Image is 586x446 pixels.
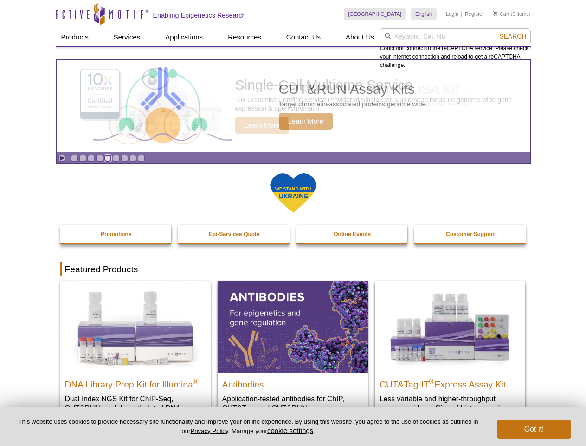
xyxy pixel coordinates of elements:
[60,262,526,276] h2: Featured Products
[493,8,531,20] li: (0 items)
[380,28,531,44] input: Keyword, Cat. No.
[334,231,371,237] strong: Online Events
[71,155,78,162] a: Go to slide 1
[344,8,406,20] a: [GEOGRAPHIC_DATA]
[429,377,435,385] sup: ®
[160,28,208,46] a: Applications
[121,155,128,162] a: Go to slide 7
[375,281,525,422] a: CUT&Tag-IT® Express Assay Kit CUT&Tag-IT®Express Assay Kit Less variable and higher-throughput ge...
[218,281,368,372] img: All Antibodies
[411,8,437,20] a: English
[60,281,211,431] a: DNA Library Prep Kit for Illumina DNA Library Prep Kit for Illumina® Dual Index NGS Kit for ChIP-...
[129,155,136,162] a: Go to slide 8
[270,172,316,214] img: We Stand With Ukraine
[65,375,206,389] h2: DNA Library Prep Kit for Illumina
[113,155,120,162] a: Go to slide 6
[209,231,260,237] strong: Epi-Services Quote
[267,426,313,434] button: cookie settings
[497,420,571,439] button: Got it!
[222,375,363,389] h2: Antibodies
[138,155,145,162] a: Go to slide 9
[380,28,531,69] div: Could not connect to the reCAPTCHA service. Please check your internet connection and reload to g...
[96,155,103,162] a: Go to slide 4
[65,394,206,422] p: Dual Index NGS Kit for ChIP-Seq, CUT&RUN, and ds methylated DNA assays.
[15,418,482,435] p: This website uses cookies to provide necessary site functionality and improve your online experie...
[58,155,65,162] a: Toggle autoplay
[190,427,228,434] a: Privacy Policy
[153,11,246,20] h2: Enabling Epigenetics Research
[446,231,495,237] strong: Customer Support
[222,394,363,413] p: Application-tested antibodies for ChIP, CUT&Tag, and CUT&RUN.
[60,225,173,243] a: Promotions
[101,231,132,237] strong: Promotions
[380,375,521,389] h2: CUT&Tag-IT Express Assay Kit
[499,33,526,40] span: Search
[461,8,463,20] li: |
[380,394,521,413] p: Less variable and higher-throughput genome-wide profiling of histone marks​.
[178,225,290,243] a: Epi-Services Quote
[493,11,497,16] img: Your Cart
[446,11,458,17] a: Login
[88,155,95,162] a: Go to slide 3
[465,11,484,17] a: Register
[340,28,380,46] a: About Us
[56,28,94,46] a: Products
[375,281,525,372] img: CUT&Tag-IT® Express Assay Kit
[496,32,529,40] button: Search
[414,225,527,243] a: Customer Support
[108,28,146,46] a: Services
[222,28,267,46] a: Resources
[281,28,326,46] a: Contact Us
[493,11,509,17] a: Cart
[60,281,211,372] img: DNA Library Prep Kit for Illumina
[104,155,111,162] a: Go to slide 5
[296,225,409,243] a: Online Events
[218,281,368,422] a: All Antibodies Antibodies Application-tested antibodies for ChIP, CUT&Tag, and CUT&RUN.
[79,155,86,162] a: Go to slide 2
[193,377,199,385] sup: ®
